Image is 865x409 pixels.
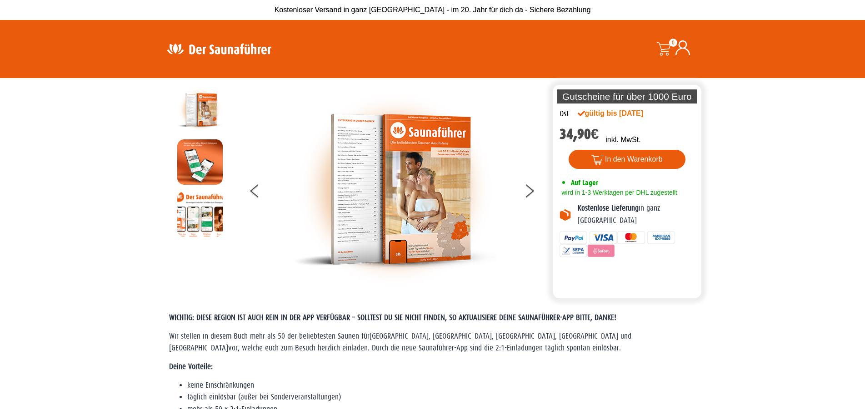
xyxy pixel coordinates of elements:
img: MOCKUP-iPhone_regional [177,139,223,185]
span: Kostenloser Versand in ganz [GEOGRAPHIC_DATA] - im 20. Jahr für dich da - Sichere Bezahlung [275,6,591,14]
span: € [591,126,599,143]
span: WICHTIG: DIESE REGION IST AUCH REIN IN DER APP VERFÜGBAR – SOLLTEST DU SIE NICHT FINDEN, SO AKTUA... [169,313,616,322]
img: Anleitung7tn [177,192,223,237]
span: Auf Lager [571,178,598,187]
li: keine Einschränkungen [187,379,696,391]
strong: Deine Vorteile: [169,362,213,371]
p: in ganz [GEOGRAPHIC_DATA] [578,202,695,227]
li: täglich einlösbar (außer bei Sonderveranstaltungen) [187,391,696,403]
span: Wir stellen in diesem Buch mehr als 50 der beliebtesten Saunen für [169,332,370,340]
span: [GEOGRAPHIC_DATA], [GEOGRAPHIC_DATA], [GEOGRAPHIC_DATA], [GEOGRAPHIC_DATA] und [GEOGRAPHIC_DATA] [169,332,631,352]
span: 0 [669,39,677,47]
b: Kostenlose Lieferung [578,204,639,212]
button: In den Warenkorb [569,150,685,169]
span: vor, welche euch zum Besuch herzlich einladen. Durch die neue Saunaführer-App sind die 2:1-Einlad... [228,344,621,352]
div: Ost [560,108,569,120]
img: der-saunafuehrer-2025-ost [177,87,223,133]
bdi: 34,90 [560,126,599,143]
p: Gutscheine für über 1000 Euro [557,89,697,103]
div: gültig bis [DATE] [578,108,663,119]
p: inkl. MwSt. [605,134,640,145]
img: der-saunafuehrer-2025-ost [293,87,497,291]
span: wird in 1-3 Werktagen per DHL zugestellt [560,189,677,196]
